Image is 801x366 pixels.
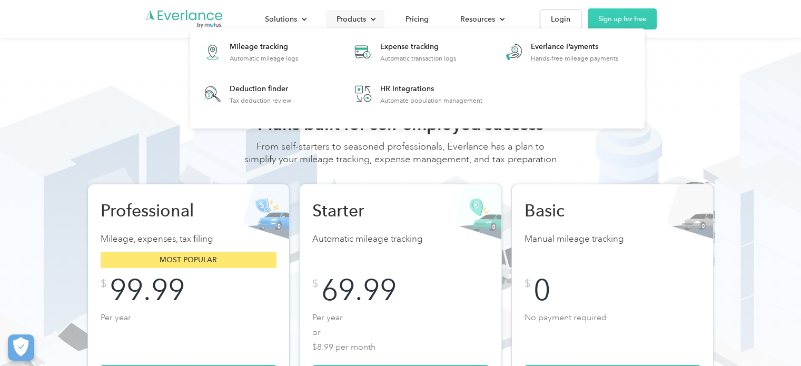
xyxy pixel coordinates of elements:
[182,95,251,117] input: Submit
[380,84,482,94] div: HR Integrations
[346,77,488,111] a: HR IntegrationsAutomate population management
[380,97,482,104] div: Automate population management
[326,10,384,28] div: Products
[380,42,456,52] div: Expense tracking
[460,13,495,26] div: Resources
[190,28,645,128] nav: Products
[101,232,277,246] p: Mileage, expenses, tax filing
[395,10,439,28] a: Pricing
[588,8,657,29] a: Sign up for free
[101,279,106,289] div: $
[230,42,298,52] div: Mileage tracking
[145,9,224,29] a: Go to homepage
[230,84,291,94] div: Deduction finder
[312,279,318,289] div: $
[101,252,277,268] div: Most popular
[346,35,461,69] a: Expense trackingAutomatic transaction logs
[525,310,701,352] p: No payment required
[101,200,211,221] h2: Professional
[254,10,315,28] div: Solutions
[195,35,303,69] a: Mileage trackingAutomatic mileage logs
[243,140,559,176] div: From self-starters to seasoned professionals, Everlance has a plan to simplify your mileage track...
[8,334,34,361] button: Cookies Settings
[551,13,570,26] div: Login
[110,279,185,302] div: 99.99
[540,9,581,29] a: Login
[525,200,635,221] h2: Basic
[525,279,530,289] div: $
[380,55,456,62] div: Automatic transaction logs
[265,13,297,26] div: Solutions
[312,232,489,246] p: Automatic mileage tracking
[525,232,701,246] p: Manual mileage tracking
[321,279,397,302] div: 69.99
[195,77,296,111] a: Deduction finderTax deduction review
[531,55,618,62] div: Hands-free mileage payments
[533,279,550,302] div: 0
[101,310,277,352] p: Per year
[450,10,513,28] div: Resources
[230,97,291,104] div: Tax deduction review
[182,139,251,161] input: Submit
[497,35,624,69] a: Everlance PaymentsHands-free mileage payments
[337,13,366,26] div: Products
[312,200,423,221] h2: Starter
[312,310,489,352] p: Per year or $8.99 per month
[531,42,618,52] div: Everlance Payments
[406,13,429,26] div: Pricing
[230,55,298,62] div: Automatic mileage logs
